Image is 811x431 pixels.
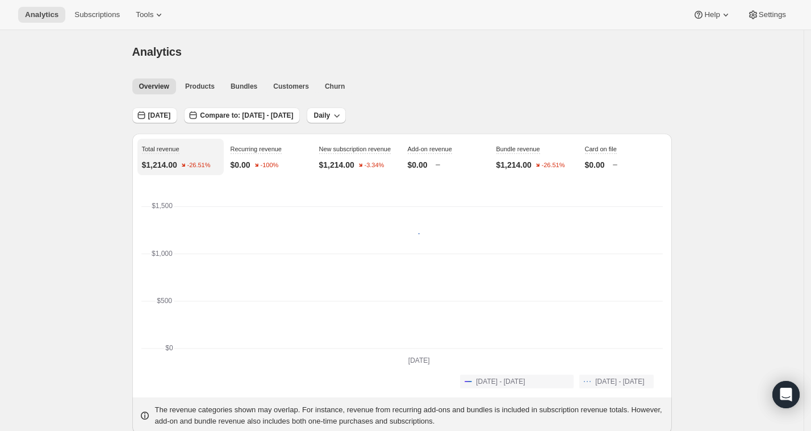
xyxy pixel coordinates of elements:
div: Open Intercom Messenger [772,381,800,408]
button: Help [686,7,738,23]
text: -26.51% [541,162,565,169]
button: [DATE] - [DATE] [579,375,653,388]
text: $1,000 [152,250,173,258]
button: Daily [307,107,346,123]
span: Bundle revenue [496,146,540,152]
button: [DATE] - [DATE] [460,375,574,388]
p: $1,214.00 [496,159,532,171]
text: [DATE] [408,357,429,364]
p: The revenue categories shown may overlap. For instance, revenue from recurring add-ons and bundle... [155,404,665,427]
p: $0.00 [231,159,250,171]
span: Customers [273,82,309,91]
button: Compare to: [DATE] - [DATE] [184,107,300,123]
span: [DATE] [148,111,171,120]
button: Subscriptions [68,7,127,23]
p: $0.00 [408,159,428,171]
span: Settings [759,10,786,19]
text: $500 [157,297,172,305]
span: Card on file [585,146,617,152]
span: Daily [313,111,330,120]
span: Churn [325,82,345,91]
button: [DATE] [132,107,178,123]
span: Add-on revenue [408,146,452,152]
text: -26.51% [187,162,210,169]
p: $0.00 [585,159,605,171]
span: Tools [136,10,153,19]
span: Total revenue [142,146,179,152]
text: -3.34% [364,162,384,169]
span: [DATE] - [DATE] [595,377,644,386]
button: Settings [741,7,793,23]
span: New subscription revenue [319,146,391,152]
span: Help [704,10,720,19]
span: Subscriptions [74,10,120,19]
span: Bundles [231,82,257,91]
span: Overview [139,82,169,91]
text: -100% [260,162,278,169]
span: Compare to: [DATE] - [DATE] [200,111,293,120]
span: Analytics [25,10,58,19]
text: $1,500 [152,202,173,210]
span: Recurring revenue [231,146,282,152]
button: Tools [129,7,172,23]
span: Analytics [132,45,182,58]
span: Products [185,82,215,91]
span: [DATE] - [DATE] [476,377,525,386]
p: $1,214.00 [319,159,354,171]
text: $0 [165,344,173,352]
button: Analytics [18,7,65,23]
p: $1,214.00 [142,159,177,171]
